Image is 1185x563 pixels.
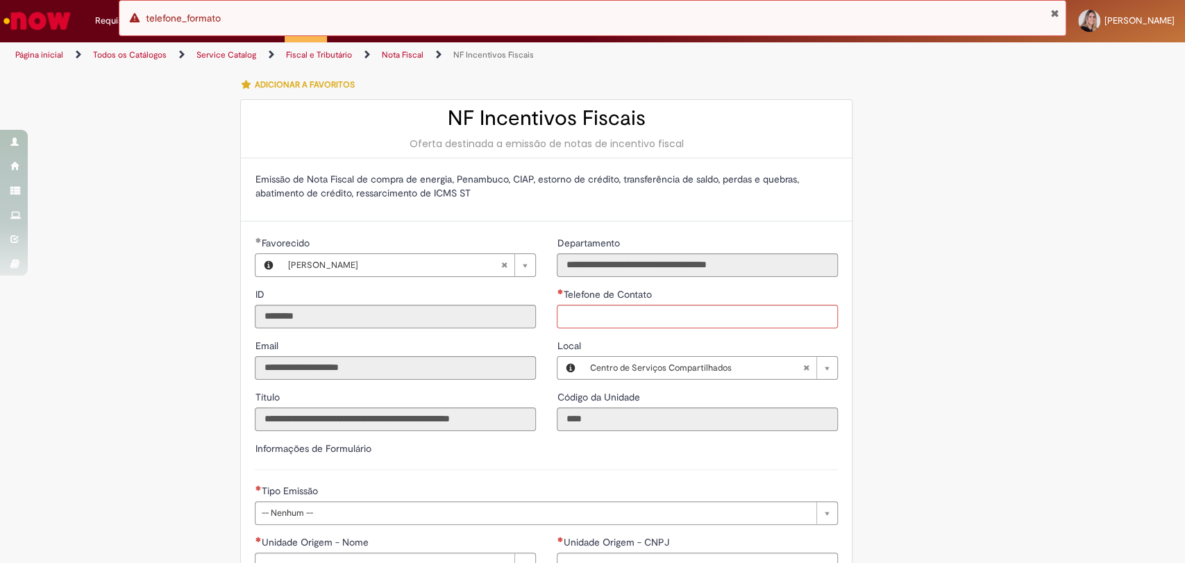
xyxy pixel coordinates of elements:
span: Adicionar a Favoritos [254,79,354,90]
a: Nota Fiscal [382,49,423,60]
span: -- Nenhum -- [261,502,809,524]
p: Emissão de Nota Fiscal de compra de energia, Penambuco, CIAP, estorno de crédito, transferência d... [255,172,838,200]
input: Departamento [557,253,838,277]
input: Telefone de Contato [557,305,838,328]
span: [PERSON_NAME] [1104,15,1175,26]
label: Somente leitura - Código da Unidade [557,390,642,404]
span: Somente leitura - Título [255,391,282,403]
button: Local, Visualizar este registro Centro de Serviços Compartilhados [557,357,582,379]
input: Título [255,407,536,431]
abbr: Limpar campo Local [796,357,816,379]
a: NF Incentivos Fiscais [453,49,534,60]
input: Código da Unidade [557,407,838,431]
label: Informações de Formulário [255,442,371,455]
span: Necessários - Favorecido [261,237,312,249]
span: Necessários [255,485,261,491]
img: ServiceNow [1,7,73,35]
span: Tipo Emissão [261,485,320,497]
span: Obrigatório Preenchido [255,237,261,243]
span: Somente leitura - Código da Unidade [557,391,642,403]
span: telefone_formato [146,12,221,24]
button: Adicionar a Favoritos [240,70,362,99]
ul: Trilhas de página [10,42,780,68]
span: Necessários [255,537,261,542]
span: [PERSON_NAME] [287,254,501,276]
a: Todos os Catálogos [93,49,167,60]
input: ID [255,305,536,328]
label: Somente leitura - Departamento [557,236,622,250]
abbr: Limpar campo Favorecido [494,254,514,276]
a: Fiscal e Tributário [286,49,352,60]
a: [PERSON_NAME]Limpar campo Favorecido [280,254,535,276]
span: Necessários [557,289,563,294]
span: Local [557,339,583,352]
h2: NF Incentivos Fiscais [255,107,838,130]
span: Somente leitura - Email [255,339,280,352]
label: Somente leitura - Título [255,390,282,404]
input: Email [255,356,536,380]
button: Favorecido, Visualizar este registro Rafaela Thomazini [255,254,280,276]
a: Página inicial [15,49,63,60]
span: Necessários [557,537,563,542]
div: Oferta destinada a emissão de notas de incentivo fiscal [255,137,838,151]
span: Somente leitura - Departamento [557,237,622,249]
span: Somente leitura - ID [255,288,267,301]
span: Necessários - Unidade Origem - Nome [261,536,371,548]
label: Somente leitura - Email [255,339,280,353]
label: Somente leitura - ID [255,287,267,301]
button: Fechar Notificação [1050,8,1059,19]
a: Centro de Serviços CompartilhadosLimpar campo Local [582,357,837,379]
a: Service Catalog [196,49,256,60]
span: Telefone de Contato [563,288,654,301]
span: Requisições [95,14,144,28]
span: Centro de Serviços Compartilhados [589,357,802,379]
span: Unidade Origem - CNPJ [563,536,671,548]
